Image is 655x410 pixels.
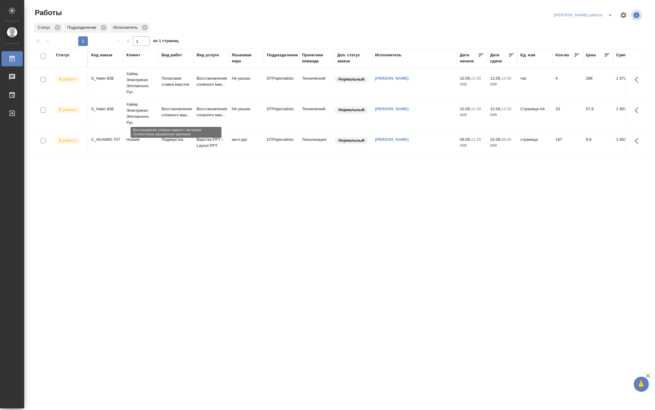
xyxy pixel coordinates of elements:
[55,137,85,145] div: Исполнитель выполняет работу
[197,106,226,118] p: Восстановление сложного мак...
[490,76,501,81] p: 12.09,
[59,137,76,144] p: В работе
[299,72,334,94] td: Технический
[338,76,364,82] p: Нормальный
[375,137,409,142] a: [PERSON_NAME]
[517,134,553,155] td: страница
[613,134,643,155] td: 1 603,20 ₽
[490,81,514,88] p: 2025
[460,81,484,88] p: 2025
[471,137,481,142] p: 11:20
[64,23,108,33] div: Подразделение
[338,107,364,113] p: Нормальный
[55,75,85,84] div: Исполнитель выполняет работу
[113,25,140,31] p: Исполнитель
[583,72,613,94] td: 268
[517,103,553,124] td: Страница А4
[59,76,76,82] p: В работе
[55,106,85,114] div: Исполнитель выполняет работу
[501,76,511,81] p: 13:30
[631,72,646,87] button: Здесь прячутся важные кнопки
[197,75,226,88] p: Восстановление сложного мак...
[264,134,299,155] td: DTPspecialists
[229,103,264,124] td: Не указан
[59,107,76,113] p: В работе
[490,137,501,142] p: 24.09,
[501,107,511,111] p: 13:30
[197,137,226,149] p: Верстка PPT / Layout PPT
[490,143,514,149] p: 2025
[126,52,140,58] div: Клиент
[631,103,646,117] button: Здесь прячутся важные кнопки
[338,137,364,144] p: Нормальный
[302,52,331,64] div: Проектная команда
[631,9,643,21] span: Посмотреть информацию
[264,103,299,124] td: DTPspecialists
[613,103,643,124] td: 1 907,40 ₽
[634,377,649,392] button: 🙏
[471,76,481,81] p: 13:30
[631,134,646,148] button: Здесь прячутся важные кнопки
[161,75,191,88] p: Почасовая ставка верстки
[553,72,583,94] td: 4
[38,25,52,31] p: Статус
[67,25,98,31] p: Подразделение
[553,10,616,20] div: split button
[460,76,471,81] p: 10.09,
[501,137,511,142] p: 08:00
[232,52,261,64] div: Языковая пара
[375,107,409,111] a: [PERSON_NAME]
[267,52,298,58] div: Подразделение
[490,107,501,111] p: 12.09,
[460,143,484,149] p: 2025
[520,52,535,58] div: Ед. изм
[337,52,369,64] div: Доп. статус заказа
[613,72,643,94] td: 1 072,00 ₽
[583,134,613,155] td: 9.6
[126,137,155,143] p: Huawei
[299,134,334,155] td: Локализация
[264,72,299,94] td: DTPspecialists
[161,106,191,118] p: Восстановление сложного мак...
[460,137,471,142] p: 09.09,
[229,134,264,155] td: англ-рус
[556,52,569,58] div: Кол-во
[553,134,583,155] td: 167
[460,107,471,111] p: 10.09,
[517,72,553,94] td: час
[490,112,514,118] p: 2025
[161,137,191,143] p: Подверстка
[126,101,155,126] p: Хайер Электрикал Эпплаенсиз Рус
[91,75,120,81] div: S_Haier-838
[616,8,631,22] span: Настроить таблицу
[91,106,120,112] div: S_Haier-838
[375,76,409,81] a: [PERSON_NAME]
[153,37,179,46] span: из 1 страниц
[229,72,264,94] td: Не указан
[91,52,112,58] div: Код заказа
[197,52,219,58] div: Вид услуги
[460,52,478,64] div: Дата начала
[490,52,508,64] div: Дата сдачи
[161,52,182,58] div: Вид работ
[126,71,155,95] p: Хайер Электрикал Эпплаенсиз Рус
[299,103,334,124] td: Технический
[471,107,481,111] p: 13:30
[56,52,70,58] div: Статус
[460,112,484,118] p: 2025
[586,52,596,58] div: Цена
[110,23,150,33] div: Исполнитель
[616,52,629,58] div: Сумма
[636,378,647,391] span: 🙏
[91,137,120,143] div: C_HUAWEI-757
[375,52,402,58] div: Исполнитель
[33,8,62,18] span: Работы
[34,23,62,33] div: Статус
[583,103,613,124] td: 57.8
[553,103,583,124] td: 33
